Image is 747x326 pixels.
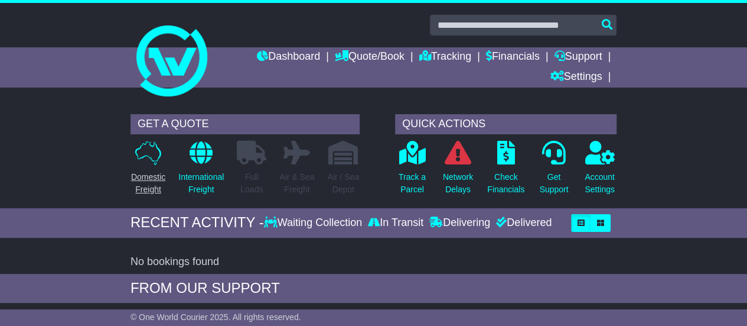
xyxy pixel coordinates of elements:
p: Domestic Freight [131,171,165,196]
a: DomesticFreight [131,140,166,202]
a: Tracking [419,47,471,67]
p: International Freight [178,171,224,196]
a: Support [554,47,602,67]
p: Air & Sea Freight [279,171,314,196]
span: © One World Courier 2025. All rights reserved. [131,312,301,322]
p: Account Settings [585,171,615,196]
div: GET A QUOTE [131,114,360,134]
div: QUICK ACTIONS [395,114,616,134]
a: Quote/Book [335,47,405,67]
a: Track aParcel [398,140,426,202]
a: AccountSettings [584,140,615,202]
a: CheckFinancials [487,140,525,202]
div: In Transit [365,217,426,230]
div: FROM OUR SUPPORT [131,280,616,297]
p: Check Financials [487,171,524,196]
a: NetworkDelays [442,140,474,202]
a: Financials [486,47,540,67]
a: Dashboard [257,47,320,67]
p: Air / Sea Depot [327,171,359,196]
a: InternationalFreight [178,140,224,202]
p: Track a Parcel [399,171,426,196]
div: Delivering [426,217,493,230]
div: Delivered [493,217,552,230]
p: Network Delays [443,171,473,196]
a: Settings [550,67,602,88]
div: Waiting Collection [264,217,365,230]
a: GetSupport [539,140,569,202]
div: No bookings found [131,256,616,269]
p: Get Support [539,171,568,196]
div: RECENT ACTIVITY - [131,214,264,231]
p: Full Loads [237,171,266,196]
